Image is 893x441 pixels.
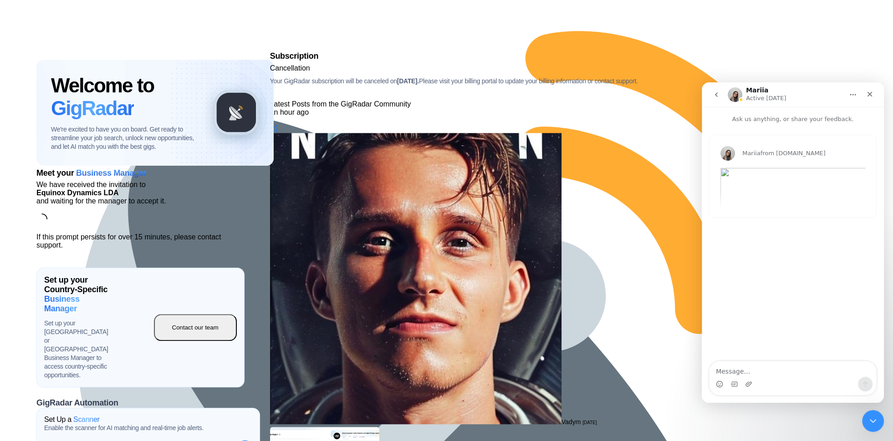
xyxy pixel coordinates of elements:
span: Latest Posts from the GigRadar Community [270,100,411,108]
span: [DATE] [582,420,597,425]
h1: Set up your Country-Specific [44,275,108,314]
div: If this prompt persists for over 15 minutes, please contact support. [36,233,245,249]
img: Vadym [270,133,561,424]
span: loading [35,212,49,226]
span: Meet your [36,168,146,177]
span: Your GigRadar subscription will be canceled Please visit your billing portal to update your billi... [270,77,638,85]
span: an hour ago [270,108,309,116]
span: Set up your [GEOGRAPHIC_DATA] or [GEOGRAPHIC_DATA] Business Manager to access country-specific op... [44,319,108,379]
span: Scanner [73,416,100,424]
button: Contact our team [154,314,237,341]
span: GigRadar Automation [36,398,118,407]
div: Contact our team [172,324,219,331]
span: We're excited to have you on board. Get ready to streamline your job search, unlock new opportuni... [51,125,199,151]
b: Equinox Dynamics LDA [36,189,118,197]
span: on [388,77,419,85]
iframe: Intercom live chat [702,82,884,403]
img: gigradar-logo.png [214,90,259,135]
div: We have received the invitation to [36,181,245,189]
div: and waiting for the manager to accept it. [36,197,245,205]
span: GigRadar [51,97,134,120]
span: [DATE] . [397,77,419,85]
span: Subscription [270,51,318,61]
a: export [270,125,276,132]
h1: Welcome to [51,74,199,120]
span: Enable the scanner for AI matching and real-time job alerts. [44,424,204,431]
iframe: Intercom live chat [862,410,884,432]
span: Vadym [561,418,581,426]
h1: Set Up a [44,416,100,424]
span: Business Manager [76,168,146,177]
span: Business Manager [44,294,108,314]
